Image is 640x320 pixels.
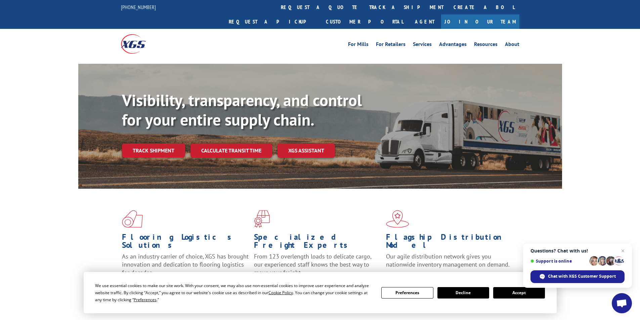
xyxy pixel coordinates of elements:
button: Decline [437,287,489,299]
img: xgs-icon-total-supply-chain-intelligence-red [122,210,143,228]
p: From 123 overlength loads to delicate cargo, our experienced staff knows the best way to move you... [254,253,381,282]
span: Our agile distribution network gives you nationwide inventory management on demand. [386,253,510,268]
h1: Flooring Logistics Solutions [122,233,249,253]
button: Preferences [381,287,433,299]
div: Cookie Consent Prompt [84,272,557,313]
div: We use essential cookies to make our site work. With your consent, we may also use non-essential ... [95,282,373,303]
a: Track shipment [122,143,185,157]
a: About [505,42,519,49]
a: Customer Portal [321,14,408,29]
h1: Flagship Distribution Model [386,233,513,253]
a: [PHONE_NUMBER] [121,4,156,10]
a: Services [413,42,432,49]
span: As an industry carrier of choice, XGS has brought innovation and dedication to flooring logistics... [122,253,249,276]
span: Chat with XGS Customer Support [530,270,625,283]
h1: Specialized Freight Experts [254,233,381,253]
img: xgs-icon-flagship-distribution-model-red [386,210,409,228]
span: Cookie Policy [268,290,293,295]
a: Request a pickup [224,14,321,29]
a: Agent [408,14,441,29]
a: For Mills [348,42,369,49]
span: Questions? Chat with us! [530,248,625,254]
span: Preferences [134,297,157,303]
a: Calculate transit time [190,143,272,158]
b: Visibility, transparency, and control for your entire supply chain. [122,90,362,130]
button: Accept [493,287,545,299]
a: For Retailers [376,42,406,49]
a: Open chat [612,293,632,313]
a: Advantages [439,42,467,49]
span: Chat with XGS Customer Support [548,273,616,279]
a: XGS ASSISTANT [278,143,335,158]
img: xgs-icon-focused-on-flooring-red [254,210,270,228]
span: Support is online [530,259,587,264]
a: Resources [474,42,498,49]
a: Join Our Team [441,14,519,29]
